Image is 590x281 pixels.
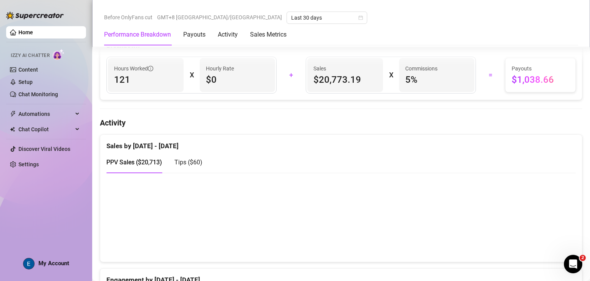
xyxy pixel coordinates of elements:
span: Last 30 days [291,12,363,23]
span: Sales [313,64,377,73]
span: Chat Copilot [18,123,73,135]
div: + [281,69,301,81]
div: = [481,69,501,81]
div: Performance Breakdown [104,30,171,39]
article: Hourly Rate [206,64,234,73]
a: Home [18,29,33,35]
div: Sales Metrics [250,30,287,39]
span: info-circle [148,66,153,71]
a: Discover Viral Videos [18,146,70,152]
a: Content [18,67,38,73]
div: Activity [218,30,238,39]
span: GMT+8 [GEOGRAPHIC_DATA]/[GEOGRAPHIC_DATA] [157,12,282,23]
span: Payouts [512,64,569,73]
img: logo-BBDzfeDw.svg [6,12,64,19]
span: Automations [18,108,73,120]
span: PPV Sales ( $20,713 ) [106,159,162,166]
div: X [389,69,393,81]
h4: Activity [100,117,582,128]
span: calendar [358,15,363,20]
img: Chat Copilot [10,127,15,132]
article: Commissions [405,64,438,73]
span: Tips ( $60 ) [174,159,202,166]
span: $1,038.66 [512,74,569,86]
img: AI Chatter [53,49,65,60]
a: Chat Monitoring [18,91,58,97]
span: 121 [114,74,177,86]
iframe: Intercom live chat [564,255,582,273]
span: Hours Worked [114,64,153,73]
span: $20,773.19 [313,74,377,86]
img: ACg8ocLcPRSDFD1_FgQTWMGHesrdCMFi59PFqVtBfnK-VGsPLWuquQ=s96-c [23,258,34,269]
span: $0 [206,74,269,86]
div: Payouts [183,30,206,39]
span: Before OnlyFans cut [104,12,152,23]
span: 5 % [405,74,469,86]
a: Setup [18,79,33,85]
span: 2 [580,255,586,261]
div: X [190,69,194,81]
div: Sales by [DATE] - [DATE] [106,135,576,151]
span: thunderbolt [10,111,16,117]
span: Izzy AI Chatter [11,52,50,59]
a: Settings [18,161,39,167]
span: My Account [38,260,69,267]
